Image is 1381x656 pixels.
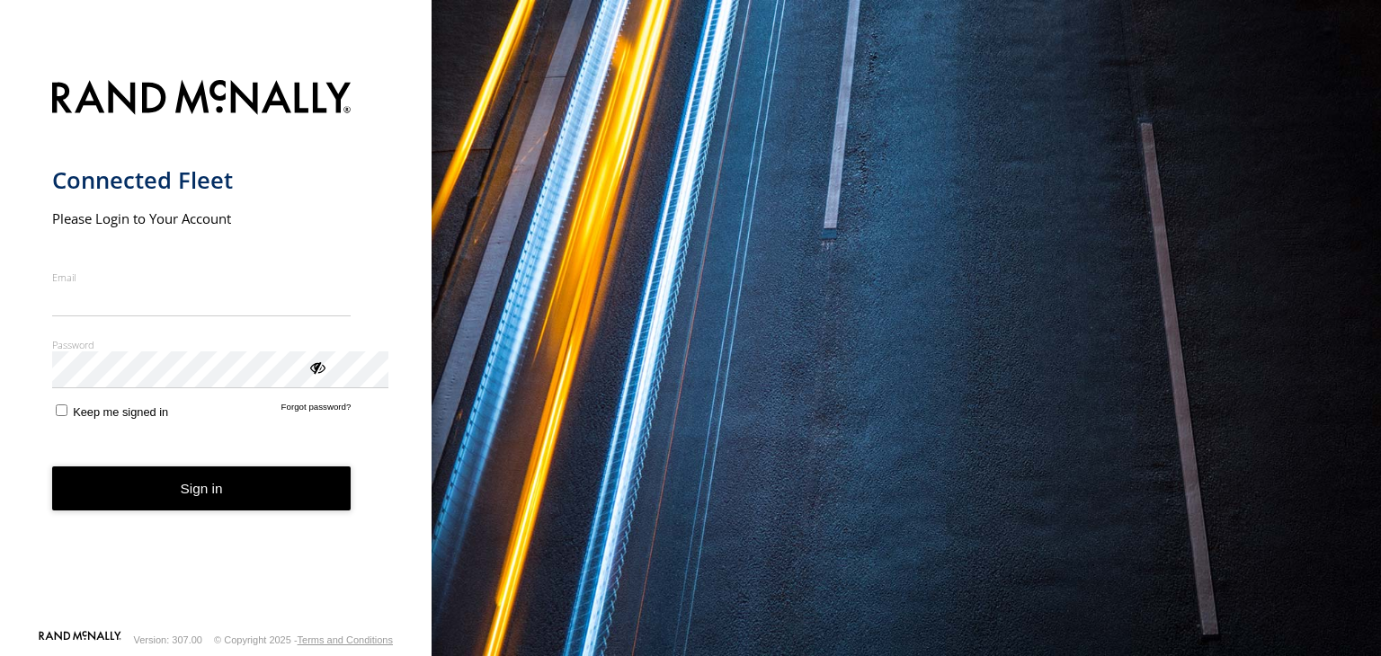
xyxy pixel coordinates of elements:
form: main [52,69,380,629]
button: Sign in [52,466,352,510]
span: Keep me signed in [73,405,168,419]
h1: Connected Fleet [52,165,352,195]
label: Password [52,338,352,351]
div: Version: 307.00 [134,634,202,645]
input: Keep me signed in [56,404,67,416]
label: Email [52,270,352,284]
img: Rand McNally [52,76,352,122]
a: Visit our Website [39,631,121,649]
div: © Copyright 2025 - [214,634,393,645]
a: Forgot password? [281,402,352,419]
div: ViewPassword [307,358,325,376]
h2: Please Login to Your Account [52,209,352,227]
a: Terms and Conditions [298,634,393,645]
